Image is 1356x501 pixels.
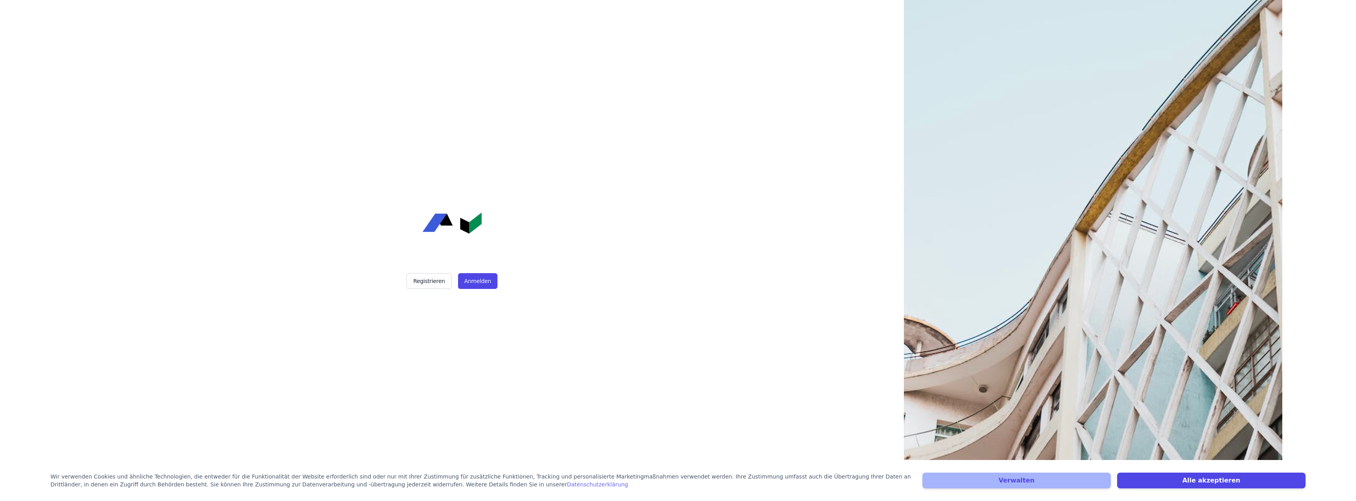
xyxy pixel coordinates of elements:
[50,473,913,488] div: Wir verwenden Cookies und ähnliche Technologien, die entweder für die Funktionalität der Website ...
[458,273,497,289] button: Anmelden
[1117,473,1306,488] button: Alle akzeptieren
[406,273,451,289] button: Registrieren
[922,473,1111,488] button: Verwalten
[423,212,482,234] img: Concular
[567,481,628,488] a: Datenschutzerklärung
